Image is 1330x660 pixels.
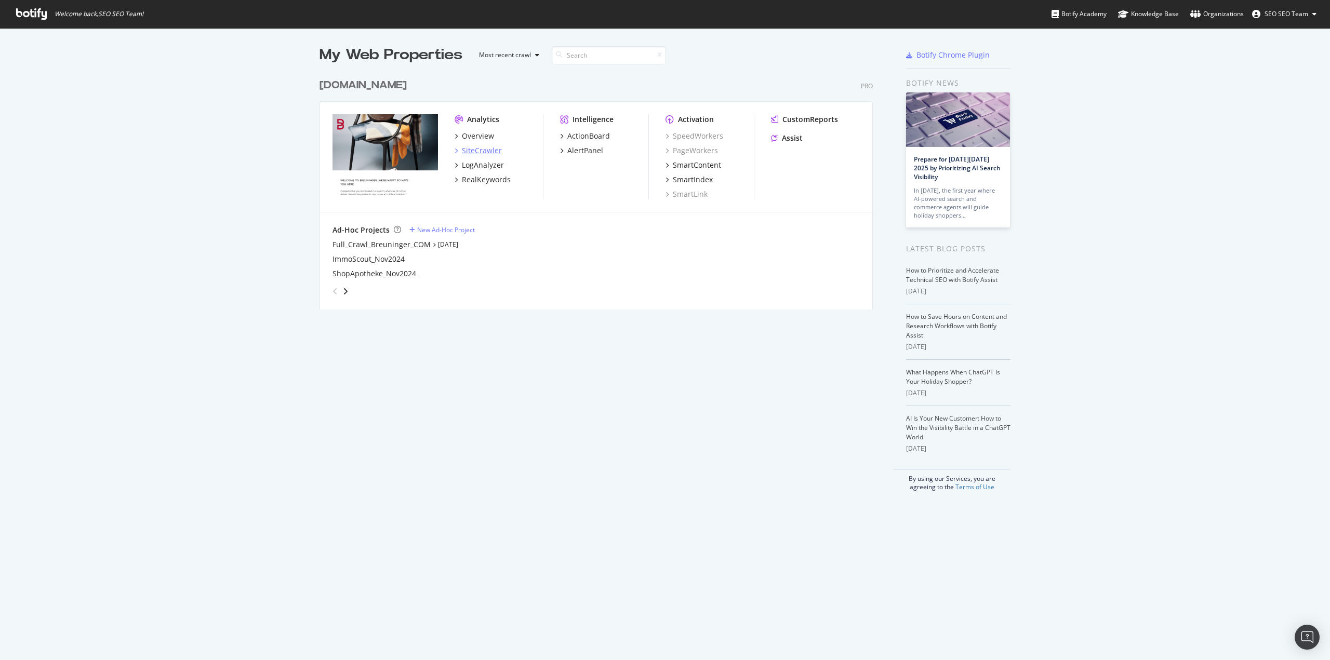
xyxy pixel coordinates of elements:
[552,46,666,64] input: Search
[471,47,543,63] button: Most recent crawl
[906,444,1010,453] div: [DATE]
[462,131,494,141] div: Overview
[906,50,990,60] a: Botify Chrome Plugin
[906,342,1010,352] div: [DATE]
[861,82,873,90] div: Pro
[914,186,1002,220] div: In [DATE], the first year where AI-powered search and commerce agents will guide holiday shoppers…
[906,414,1010,441] a: AI Is Your New Customer: How to Win the Visibility Battle in a ChatGPT World
[320,45,462,65] div: My Web Properties
[455,131,494,141] a: Overview
[666,160,721,170] a: SmartContent
[438,240,458,249] a: [DATE]
[906,368,1000,386] a: What Happens When ChatGPT Is Your Holiday Shopper?
[666,189,708,199] a: SmartLink
[567,145,603,156] div: AlertPanel
[332,239,431,250] a: Full_Crawl_Breuninger_COM
[1244,6,1325,22] button: SEO SEO Team
[906,388,1010,398] div: [DATE]
[906,266,999,284] a: How to Prioritize and Accelerate Technical SEO with Botify Assist
[320,65,881,309] div: grid
[332,254,405,264] a: ImmoScout_Nov2024
[560,145,603,156] a: AlertPanel
[673,174,713,185] div: SmartIndex
[342,286,349,297] div: angle-right
[567,131,610,141] div: ActionBoard
[409,225,475,234] a: New Ad-Hoc Project
[417,225,475,234] div: New Ad-Hoc Project
[955,482,994,491] a: Terms of Use
[332,268,416,279] a: ShopApotheke_Nov2024
[914,155,1001,181] a: Prepare for [DATE][DATE] 2025 by Prioritizing AI Search Visibility
[455,145,502,156] a: SiteCrawler
[666,145,718,156] a: PageWorkers
[771,133,803,143] a: Assist
[332,225,390,235] div: Ad-Hoc Projects
[467,114,499,125] div: Analytics
[462,160,504,170] div: LogAnalyzer
[782,133,803,143] div: Assist
[1052,9,1107,19] div: Botify Academy
[782,114,838,125] div: CustomReports
[560,131,610,141] a: ActionBoard
[332,114,438,198] img: breuninger.com
[320,78,407,93] div: [DOMAIN_NAME]
[455,160,504,170] a: LogAnalyzer
[678,114,714,125] div: Activation
[55,10,143,18] span: Welcome back, SEO SEO Team !
[906,312,1007,340] a: How to Save Hours on Content and Research Workflows with Botify Assist
[573,114,614,125] div: Intelligence
[666,174,713,185] a: SmartIndex
[916,50,990,60] div: Botify Chrome Plugin
[1118,9,1179,19] div: Knowledge Base
[893,469,1010,491] div: By using our Services, you are agreeing to the
[906,287,1010,296] div: [DATE]
[479,52,531,58] div: Most recent crawl
[328,283,342,300] div: angle-left
[462,145,502,156] div: SiteCrawler
[673,160,721,170] div: SmartContent
[455,174,511,185] a: RealKeywords
[906,243,1010,254] div: Latest Blog Posts
[906,77,1010,89] div: Botify news
[320,78,411,93] a: [DOMAIN_NAME]
[771,114,838,125] a: CustomReports
[1265,9,1308,18] span: SEO SEO Team
[1190,9,1244,19] div: Organizations
[666,131,723,141] a: SpeedWorkers
[906,92,1010,147] img: Prepare for Black Friday 2025 by Prioritizing AI Search Visibility
[1295,625,1320,650] div: Open Intercom Messenger
[462,174,511,185] div: RealKeywords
